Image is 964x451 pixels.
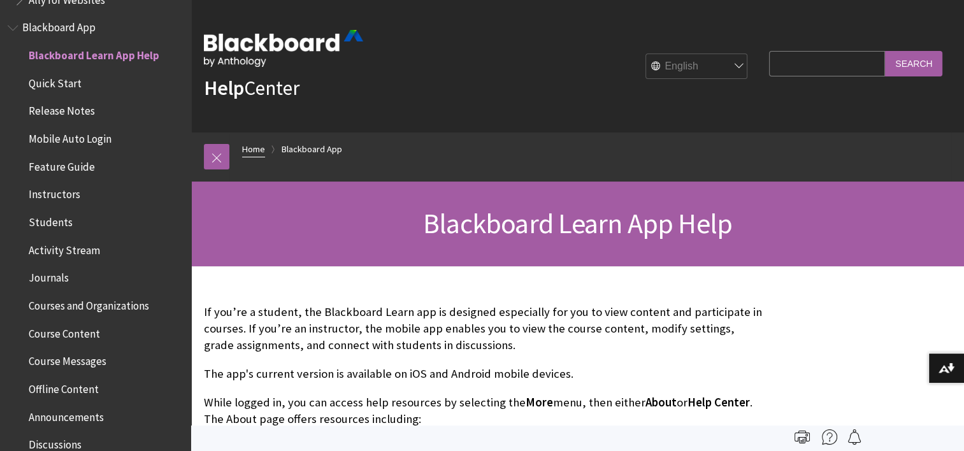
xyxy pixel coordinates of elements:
[29,128,112,145] span: Mobile Auto Login
[29,434,82,451] span: Discussions
[29,211,73,229] span: Students
[847,429,862,445] img: Follow this page
[795,429,810,445] img: Print
[29,45,159,62] span: Blackboard Learn App Help
[29,240,100,257] span: Activity Stream
[204,366,763,382] p: The app's current version is available on iOS and Android mobile devices.
[29,323,100,340] span: Course Content
[242,141,265,157] a: Home
[204,75,299,101] a: HelpCenter
[29,295,149,312] span: Courses and Organizations
[22,17,96,34] span: Blackboard App
[204,30,363,67] img: Blackboard by Anthology
[204,394,763,427] p: While logged in, you can access help resources by selecting the menu, then either or . The About ...
[29,351,106,368] span: Course Messages
[29,156,95,173] span: Feature Guide
[29,184,80,201] span: Instructors
[282,141,342,157] a: Blackboard App
[423,206,732,241] span: Blackboard Learn App Help
[687,395,750,410] span: Help Center
[822,429,837,445] img: More help
[645,395,677,410] span: About
[204,304,763,354] p: If you’re a student, the Blackboard Learn app is designed especially for you to view content and ...
[29,101,95,118] span: Release Notes
[526,395,553,410] span: More
[29,378,99,396] span: Offline Content
[646,54,748,80] select: Site Language Selector
[885,51,942,76] input: Search
[29,268,69,285] span: Journals
[29,406,104,424] span: Announcements
[29,73,82,90] span: Quick Start
[204,75,244,101] strong: Help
